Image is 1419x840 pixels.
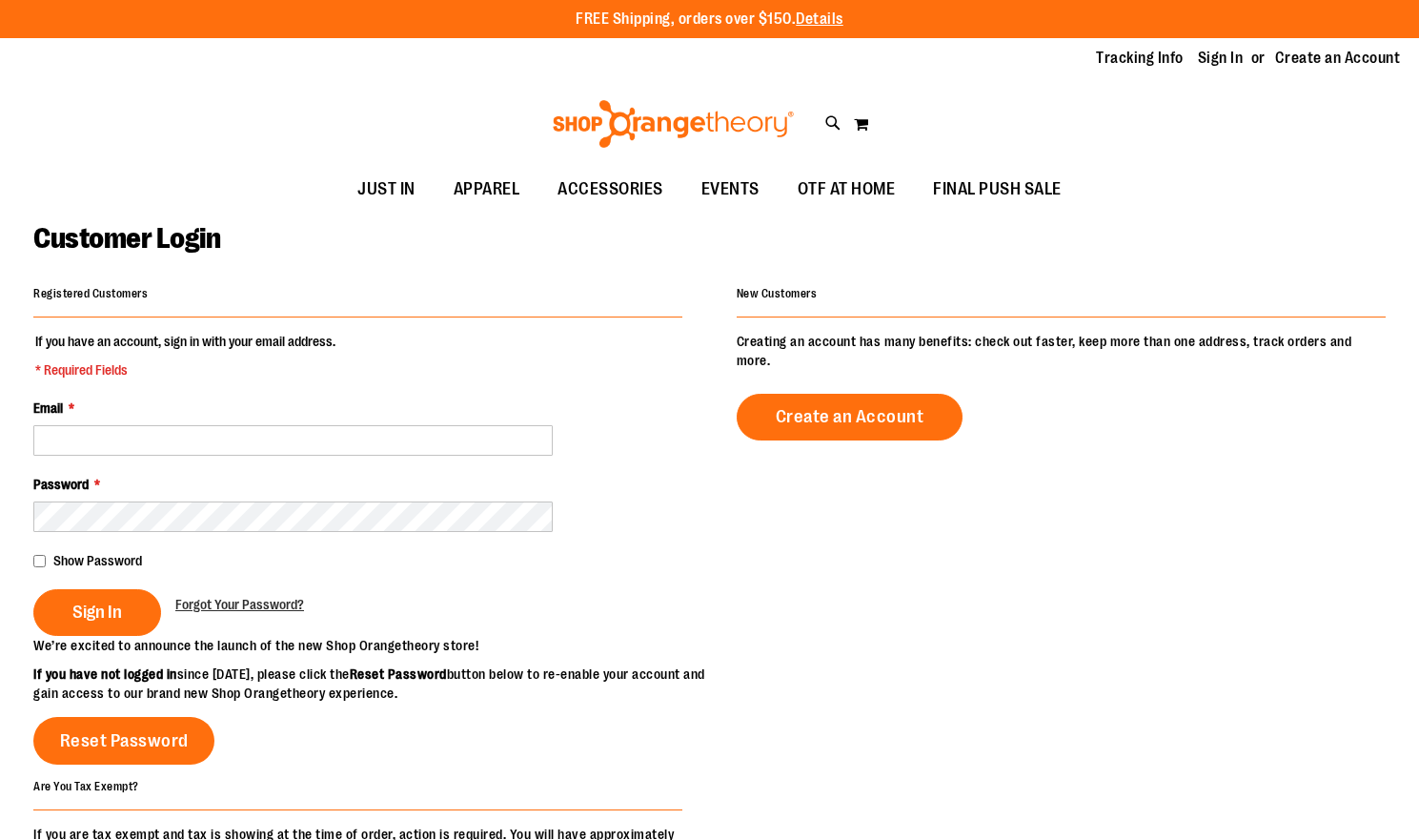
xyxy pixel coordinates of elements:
[350,666,447,682] strong: Reset Password
[33,779,139,792] strong: Are You Tax Exempt?
[175,597,304,612] span: Forgot Your Password?
[33,400,63,416] span: Email
[33,222,220,255] span: Customer Login
[454,168,520,211] span: APPAREL
[1275,48,1401,69] a: Create an Account
[1096,48,1184,69] a: Tracking Info
[33,332,337,379] legend: If you have an account, sign in with your email address.
[33,717,214,765] a: Reset Password
[701,168,760,211] span: EVENTS
[550,100,797,148] img: Shop Orangetheory
[60,730,189,751] span: Reset Password
[33,636,710,655] p: We’re excited to announce the launch of the new Shop Orangetheory store!
[796,10,843,28] a: Details
[175,595,304,614] a: Forgot Your Password?
[557,168,663,211] span: ACCESSORIES
[33,477,89,492] span: Password
[33,665,710,703] p: since [DATE], please click the button below to re-enable your account and gain access to our bran...
[53,553,142,568] span: Show Password
[35,360,335,379] span: * Required Fields
[737,394,963,440] a: Create an Account
[33,589,161,636] button: Sign In
[33,287,148,300] strong: Registered Customers
[576,9,843,31] p: FREE Shipping, orders over $150.
[357,168,416,211] span: JUST IN
[776,406,924,427] span: Create an Account
[798,168,896,211] span: OTF AT HOME
[1198,48,1244,69] a: Sign In
[737,332,1386,370] p: Creating an account has many benefits: check out faster, keep more than one address, track orders...
[737,287,818,300] strong: New Customers
[933,168,1062,211] span: FINAL PUSH SALE
[72,602,122,623] span: Sign In
[33,666,177,682] strong: If you have not logged in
